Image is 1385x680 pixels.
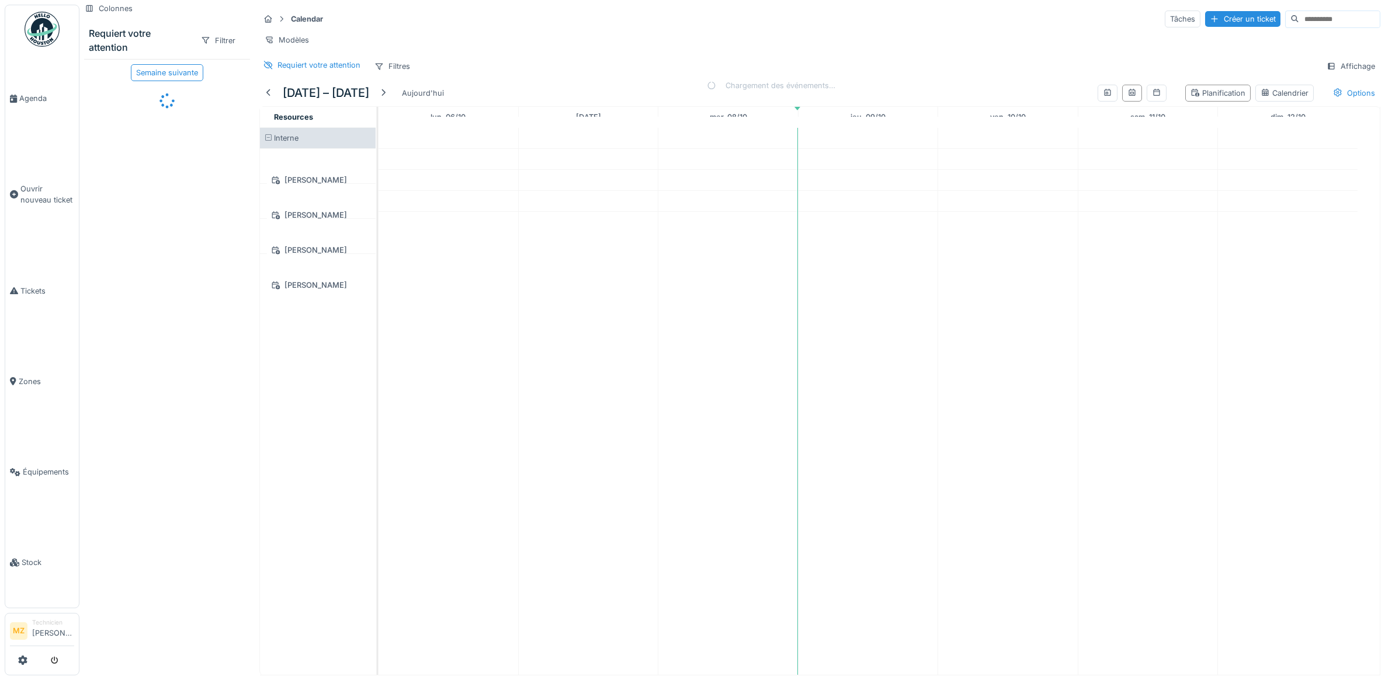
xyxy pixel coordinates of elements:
div: Aujourd'hui [397,85,449,101]
span: Stock [22,557,74,568]
span: Tickets [20,285,74,297]
div: Requiert votre attention [277,60,360,71]
a: 7 octobre 2025 [573,109,604,125]
a: 9 octobre 2025 [848,109,888,125]
a: MZ Technicien[PERSON_NAME] [10,618,74,646]
a: Équipements [5,427,79,517]
div: Filtrer [196,32,241,49]
div: Tâches [1165,11,1200,27]
a: 11 octobre 2025 [1127,109,1168,125]
span: Ouvrir nouveau ticket [20,183,74,205]
div: [PERSON_NAME] [267,173,369,187]
a: 12 octobre 2025 [1268,109,1308,125]
h5: [DATE] – [DATE] [283,86,369,100]
div: Modèles [259,32,314,48]
span: Agenda [19,93,74,104]
a: Agenda [5,53,79,144]
div: Technicien [32,618,74,627]
div: [PERSON_NAME] [267,278,369,292]
li: MZ [10,622,27,640]
div: Filtres [369,58,415,75]
span: Resources [274,113,313,121]
a: 6 octobre 2025 [428,109,468,125]
a: 8 octobre 2025 [707,109,750,125]
div: [PERSON_NAME] [267,208,369,222]
strong: Calendar [286,13,328,25]
span: Interne [274,134,298,142]
div: Chargement des événements… [707,80,835,91]
div: Créer un ticket [1205,11,1280,27]
div: Requiert votre attention [89,26,191,54]
a: Zones [5,336,79,427]
div: Calendrier [1261,88,1308,99]
img: Badge_color-CXgf-gQk.svg [25,12,60,47]
div: Options [1328,85,1380,102]
span: Équipements [23,466,74,477]
a: Tickets [5,246,79,336]
li: [PERSON_NAME] [32,618,74,643]
span: Zones [19,376,74,387]
a: 10 octobre 2025 [987,109,1029,125]
div: Planification [1190,88,1245,99]
div: Affichage [1321,58,1380,75]
div: Semaine suivante [131,64,203,81]
a: Stock [5,517,79,608]
div: [PERSON_NAME] [267,243,369,257]
a: Ouvrir nouveau ticket [5,144,79,245]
